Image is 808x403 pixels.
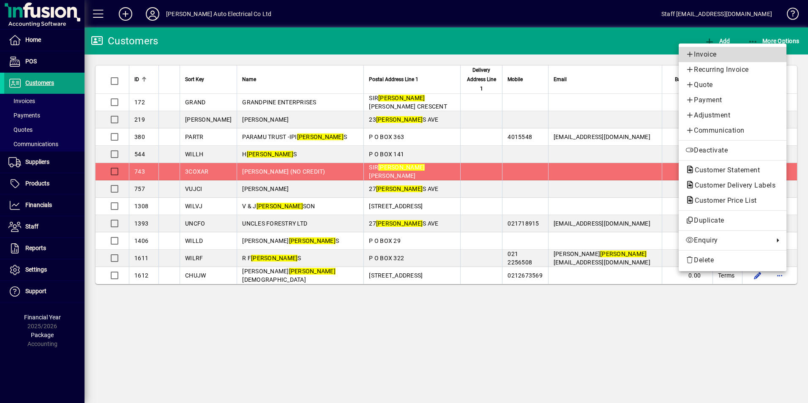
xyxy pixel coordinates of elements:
span: Deactivate [685,145,780,155]
span: Invoice [685,49,780,60]
span: Payment [685,95,780,105]
span: Delete [685,255,780,265]
span: Customer Price List [685,196,761,204]
span: Adjustment [685,110,780,120]
span: Customer Delivery Labels [685,181,780,189]
span: Duplicate [685,215,780,226]
span: Enquiry [685,235,770,245]
span: Quote [685,80,780,90]
span: Recurring Invoice [685,65,780,75]
span: Communication [685,125,780,136]
button: Deactivate customer [679,143,786,158]
span: Customer Statement [685,166,764,174]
